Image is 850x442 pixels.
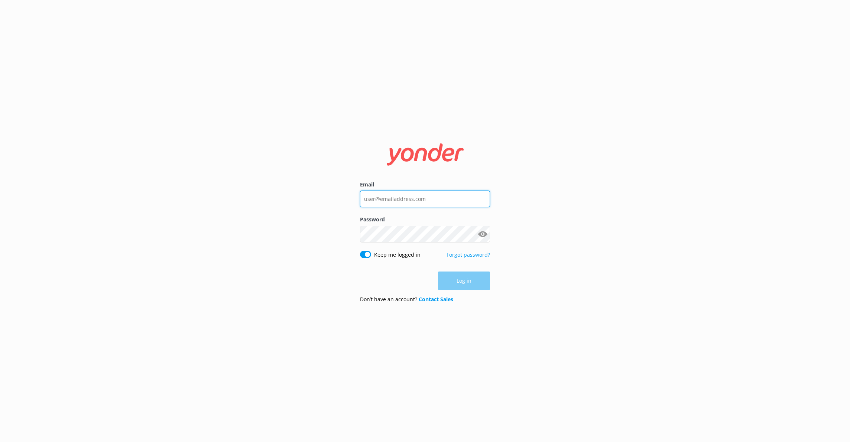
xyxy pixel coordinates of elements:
label: Email [360,181,490,189]
a: Contact Sales [419,296,453,303]
p: Don’t have an account? [360,295,453,303]
a: Forgot password? [447,251,490,258]
label: Keep me logged in [374,251,421,259]
input: user@emailaddress.com [360,191,490,207]
label: Password [360,215,490,224]
button: Show password [475,227,490,241]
